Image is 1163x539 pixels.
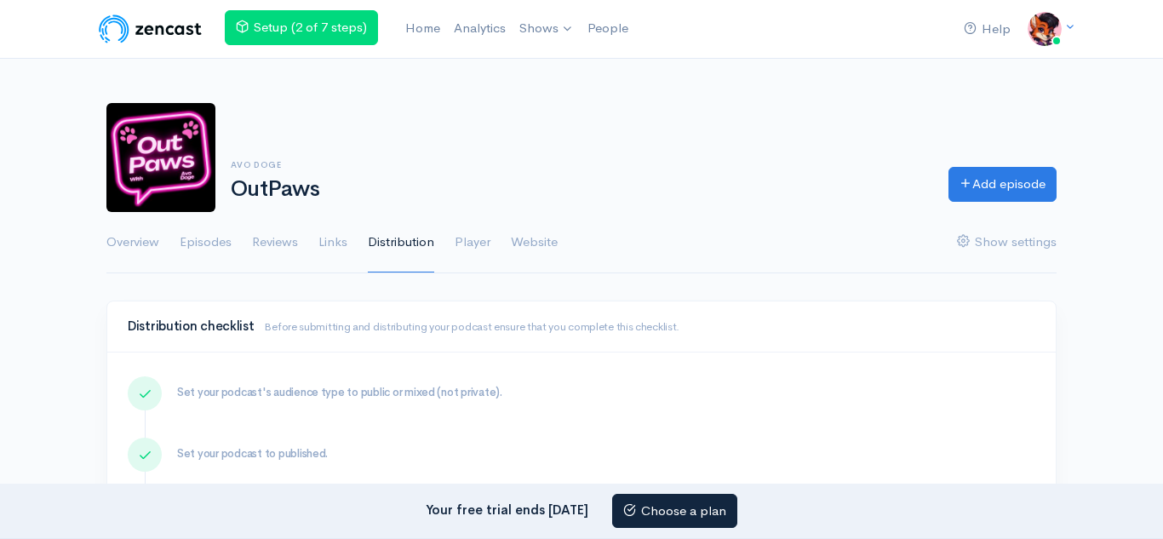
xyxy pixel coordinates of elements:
[426,501,588,517] strong: Your free trial ends [DATE]
[612,494,737,529] a: Choose a plan
[398,10,447,47] a: Home
[368,212,434,273] a: Distribution
[180,212,232,273] a: Episodes
[957,212,1057,273] a: Show settings
[231,177,928,202] h1: OutPaws
[511,212,558,273] a: Website
[318,212,347,273] a: Links
[1028,12,1062,46] img: ...
[957,11,1017,48] a: Help
[106,212,159,273] a: Overview
[177,385,502,399] span: Set your podcast's audience type to public or mixed (not private).
[225,10,378,45] a: Setup (2 of 7 steps)
[177,446,328,461] span: Set your podcast to published.
[1105,481,1146,522] iframe: gist-messenger-bubble-iframe
[231,160,928,169] h6: Avo Doge
[264,319,679,334] small: Before submitting and distributing your podcast ensure that you complete this checklist.
[581,10,635,47] a: People
[128,319,1035,334] h4: Distribution checklist
[455,212,490,273] a: Player
[513,10,581,48] a: Shows
[96,12,204,46] img: ZenCast Logo
[447,10,513,47] a: Analytics
[948,167,1057,202] a: Add episode
[252,212,298,273] a: Reviews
